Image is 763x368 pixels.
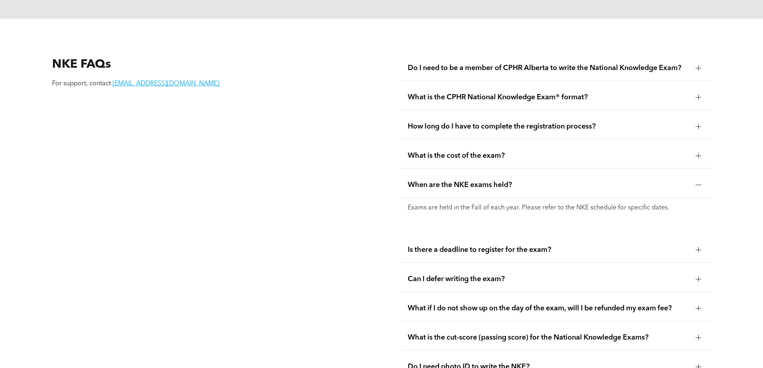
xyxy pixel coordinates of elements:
[408,93,689,102] span: What is the CPHR National Knowledge Exam® format?
[408,275,689,284] span: Can I defer writing the exam?
[52,80,111,87] span: For support, contact
[408,181,689,189] span: When are the NKE exams held?
[408,151,689,160] span: What is the cost of the exam?
[408,122,689,131] span: How long do I have to complete the registration process?
[408,304,689,313] span: What if I do not show up on the day of the exam, will I be refunded my exam fee?
[113,80,219,87] a: [EMAIL_ADDRESS][DOMAIN_NAME]
[408,333,689,342] span: What is the cut-score (passing score) for the National Knowledge Exams?
[408,204,705,212] p: Exams are held in the Fall of each year. Please refer to the NKE schedule for specific dates.
[52,58,111,70] span: NKE FAQs
[408,64,689,72] span: Do I need to be a member of CPHR Alberta to write the National Knowledge Exam?
[408,245,689,254] span: Is there a deadline to register for the exam?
